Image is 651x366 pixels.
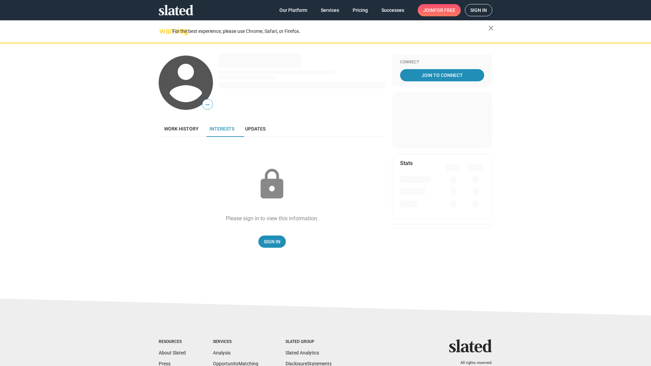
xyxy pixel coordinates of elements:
[401,69,483,81] span: Join To Connect
[159,27,167,35] mat-icon: warning
[285,350,319,355] a: Slated Analytics
[213,350,231,355] a: Analysis
[255,167,289,201] mat-icon: lock
[381,4,404,16] span: Successes
[353,4,368,16] span: Pricing
[204,121,240,137] a: Interests
[285,339,332,345] div: Slated Group
[400,60,484,65] div: Connect
[245,126,265,131] span: Updates
[274,4,313,16] a: Our Platform
[321,4,339,16] span: Services
[465,4,492,16] a: Sign in
[376,4,410,16] a: Successes
[159,350,186,355] a: About Slated
[434,4,455,16] span: for free
[418,4,461,16] a: Joinfor free
[210,126,234,131] span: Interests
[240,121,271,137] a: Updates
[226,215,318,222] div: Please sign in to view this information.
[164,126,199,131] span: Work history
[400,160,413,167] mat-card-title: Stats
[159,121,204,137] a: Work history
[400,69,484,81] a: Join To Connect
[202,100,213,109] span: —
[159,339,186,345] div: Resources
[213,339,258,345] div: Services
[423,4,455,16] span: Join
[347,4,373,16] a: Pricing
[279,4,307,16] span: Our Platform
[487,24,495,32] mat-icon: close
[470,4,487,16] span: Sign in
[258,236,286,248] a: Sign In
[172,27,488,36] div: For the best experience, please use Chrome, Safari, or Firefox.
[315,4,344,16] a: Services
[264,236,280,248] span: Sign In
